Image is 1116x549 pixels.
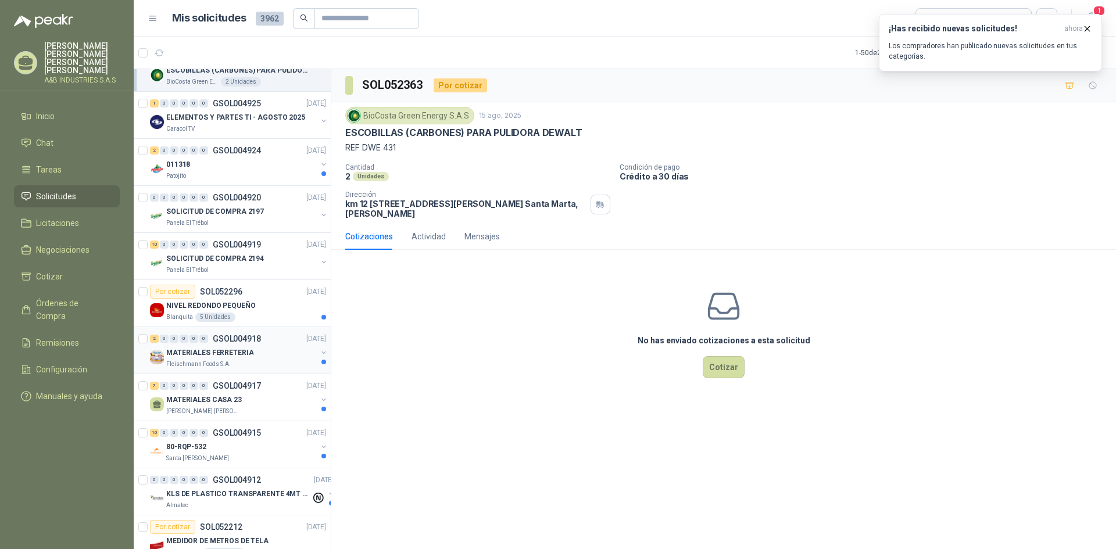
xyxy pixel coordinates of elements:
p: GSOL004925 [213,99,261,107]
p: SOLICITUD DE COMPRA 2197 [166,206,264,217]
div: 0 [170,429,178,437]
p: Los compradores han publicado nuevas solicitudes en tus categorías. [889,41,1092,62]
div: 0 [199,193,208,202]
div: 2 [150,335,159,343]
p: GSOL004919 [213,241,261,249]
span: Inicio [36,110,55,123]
div: 0 [199,335,208,343]
p: NIVEL REDONDO PEQUEÑO [166,300,255,311]
p: Condición de pago [620,163,1111,171]
div: 1 - 50 de 2908 [855,44,931,62]
span: Solicitudes [36,190,76,203]
span: Cotizar [36,270,63,283]
p: 80-RQP-532 [166,442,206,453]
p: GSOL004924 [213,146,261,155]
div: 0 [160,335,169,343]
p: Blanquita [166,313,193,322]
p: Crédito a 30 días [620,171,1111,181]
p: [PERSON_NAME] [PERSON_NAME] [PERSON_NAME] [PERSON_NAME] [44,42,120,74]
img: Logo peakr [14,14,73,28]
p: SOLICITUD DE COMPRA 2194 [166,253,264,264]
div: 0 [180,429,188,437]
p: GSOL004920 [213,193,261,202]
a: Inicio [14,105,120,127]
div: 1 [150,99,159,107]
span: Configuración [36,363,87,376]
div: 0 [150,193,159,202]
a: 1 0 0 0 0 0 GSOL004925[DATE] Company LogoELEMENTOS Y PARTES TI - AGOSTO 2025Caracol TV [150,96,328,134]
p: GSOL004918 [213,335,261,343]
button: 1 [1081,8,1102,29]
div: BioCosta Green Energy S.A.S [345,107,474,124]
p: [DATE] [306,428,326,439]
div: 0 [170,146,178,155]
span: Negociaciones [36,243,90,256]
div: 0 [199,429,208,437]
button: Cotizar [703,356,745,378]
a: Remisiones [14,332,120,354]
p: SOL052296 [200,288,242,296]
p: [DATE] [306,522,326,533]
div: 0 [160,429,169,437]
p: Almatec [166,501,188,510]
div: 0 [180,241,188,249]
img: Company Logo [150,444,164,458]
a: Solicitudes [14,185,120,207]
a: Manuales y ayuda [14,385,120,407]
div: 5 Unidades [195,313,235,322]
div: 0 [180,146,188,155]
p: 011318 [166,159,190,170]
a: Cotizar [14,265,120,288]
span: Manuales y ayuda [36,390,102,403]
p: Dirección [345,191,586,199]
a: 2 0 0 0 0 0 GSOL004918[DATE] Company LogoMATERIALES FERRETERIAFleischmann Foods S.A. [150,332,328,369]
div: 0 [199,99,208,107]
p: MATERIALES CASA 23 [166,394,242,406]
div: 0 [199,241,208,249]
div: 2 [150,146,159,155]
div: 0 [199,382,208,390]
p: [DATE] [306,286,326,297]
img: Company Logo [150,68,164,82]
div: Por cotizar [150,285,195,299]
div: 0 [160,99,169,107]
span: Chat [36,137,53,149]
img: Company Logo [150,209,164,223]
p: Cantidad [345,163,610,171]
div: 0 [189,146,198,155]
span: 3962 [256,12,284,26]
span: Tareas [36,163,62,176]
img: Company Logo [150,303,164,317]
img: Company Logo [348,109,360,122]
div: 0 [189,382,198,390]
p: Santa [PERSON_NAME] [166,454,229,463]
div: 0 [189,476,198,484]
div: Cotizaciones [345,230,393,243]
a: 7 0 0 0 0 0 GSOL004917[DATE] MATERIALES CASA 23[PERSON_NAME] [PERSON_NAME] [150,379,328,416]
span: Remisiones [36,336,79,349]
p: Patojito [166,171,186,181]
div: 0 [170,193,178,202]
div: 0 [160,476,169,484]
p: ESCOBILLAS (CARBONES) PARA PULIDORA DEWALT [166,65,311,76]
h1: Mis solicitudes [172,10,246,27]
a: Chat [14,132,120,154]
p: Panela El Trébol [166,218,209,228]
a: Configuración [14,358,120,381]
p: KLS DE PLASTICO TRANSPARENTE 4MT CAL 4 Y CINTA TRA [166,489,311,500]
div: 0 [170,241,178,249]
div: 0 [180,382,188,390]
a: 0 0 0 0 0 0 GSOL004920[DATE] Company LogoSOLICITUD DE COMPRA 2197Panela El Trébol [150,191,328,228]
p: [DATE] [306,192,326,203]
img: Company Logo [150,350,164,364]
p: [DATE] [306,98,326,109]
p: Caracol TV [166,124,195,134]
p: BioCosta Green Energy S.A.S [166,77,219,87]
div: 0 [180,335,188,343]
p: Fleischmann Foods S.A. [166,360,231,369]
img: Company Logo [150,256,164,270]
p: km 12 [STREET_ADDRESS][PERSON_NAME] Santa Marta , [PERSON_NAME] [345,199,586,218]
p: GSOL004917 [213,382,261,390]
h3: No has enviado cotizaciones a esta solicitud [638,334,810,347]
div: 0 [170,476,178,484]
